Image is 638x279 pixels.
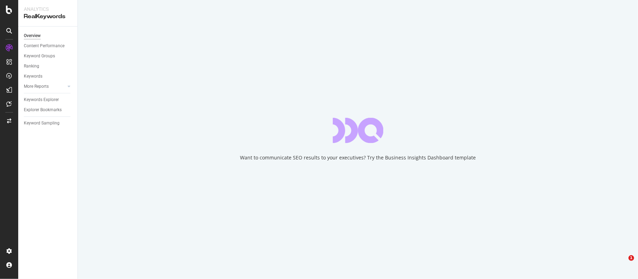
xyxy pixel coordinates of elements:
[24,73,73,80] a: Keywords
[240,154,476,161] div: Want to communicate SEO results to your executives? Try the Business Insights Dashboard template
[24,120,73,127] a: Keyword Sampling
[24,73,42,80] div: Keywords
[24,106,73,114] a: Explorer Bookmarks
[24,83,49,90] div: More Reports
[24,13,72,21] div: RealKeywords
[24,96,59,103] div: Keywords Explorer
[333,118,383,143] div: animation
[629,255,634,261] span: 1
[24,83,66,90] a: More Reports
[24,63,39,70] div: Ranking
[24,42,73,50] a: Content Performance
[24,52,55,60] div: Keyword Groups
[614,255,631,272] iframe: Intercom live chat
[24,42,64,50] div: Content Performance
[24,6,72,13] div: Analytics
[24,32,73,40] a: Overview
[24,52,73,60] a: Keyword Groups
[24,120,60,127] div: Keyword Sampling
[24,32,41,40] div: Overview
[24,63,73,70] a: Ranking
[24,96,73,103] a: Keywords Explorer
[24,106,62,114] div: Explorer Bookmarks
